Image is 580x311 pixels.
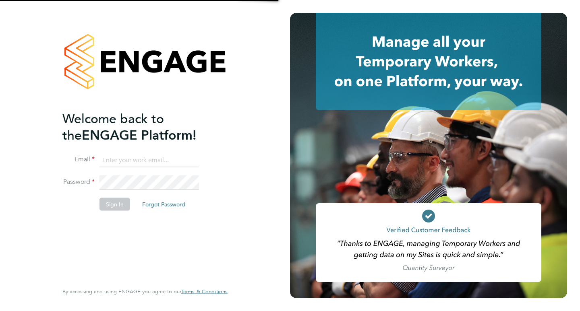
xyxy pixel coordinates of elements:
label: Password [62,178,95,186]
span: By accessing and using ENGAGE you agree to our [62,288,228,295]
h2: ENGAGE Platform! [62,110,220,143]
label: Email [62,155,95,164]
span: Terms & Conditions [181,288,228,295]
button: Sign In [99,198,130,211]
button: Forgot Password [136,198,192,211]
input: Enter your work email... [99,153,199,167]
span: Welcome back to the [62,111,164,143]
a: Terms & Conditions [181,288,228,295]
